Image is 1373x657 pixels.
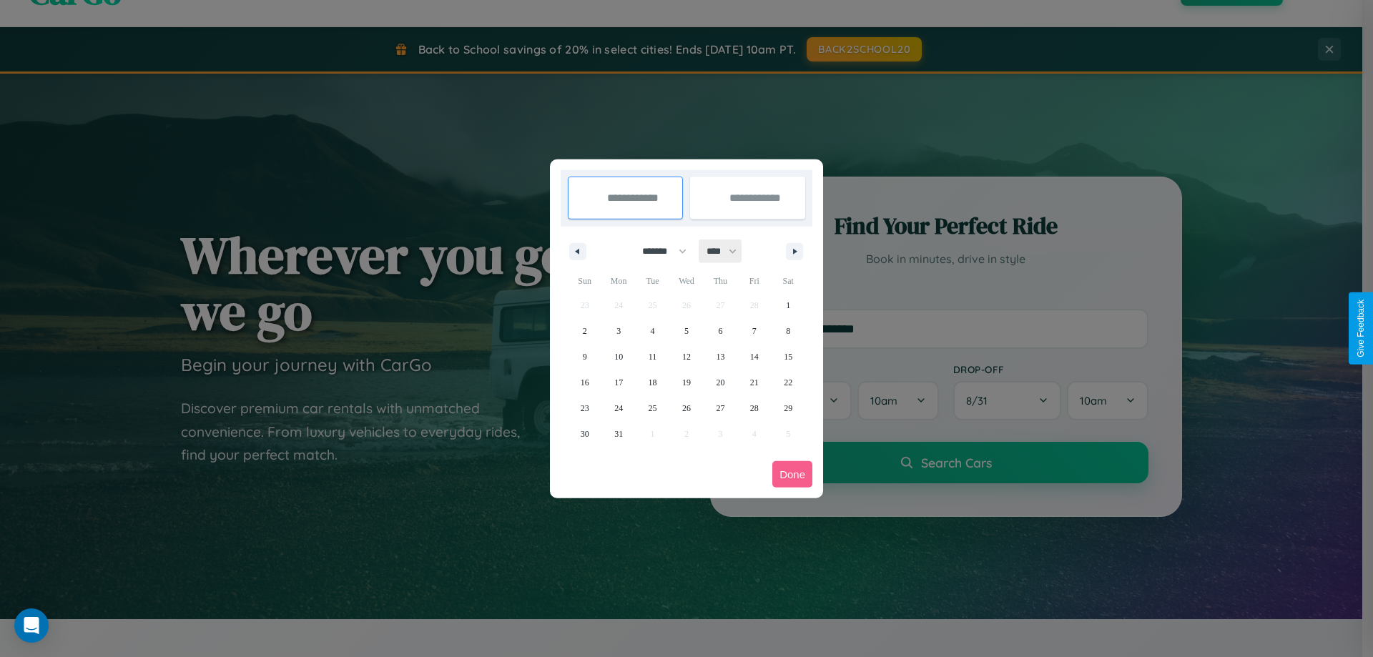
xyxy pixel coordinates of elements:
span: 17 [614,370,623,395]
span: 20 [716,370,724,395]
button: 19 [669,370,703,395]
span: 31 [614,421,623,447]
span: Wed [669,270,703,292]
span: 2 [583,318,587,344]
span: 16 [581,370,589,395]
span: 3 [616,318,621,344]
span: 4 [651,318,655,344]
button: Done [772,461,812,488]
button: 5 [669,318,703,344]
button: 6 [704,318,737,344]
button: 29 [772,395,805,421]
span: 24 [614,395,623,421]
button: 28 [737,395,771,421]
div: Open Intercom Messenger [14,608,49,643]
button: 11 [636,344,669,370]
button: 27 [704,395,737,421]
button: 4 [636,318,669,344]
span: 9 [583,344,587,370]
button: 13 [704,344,737,370]
button: 14 [737,344,771,370]
span: 7 [752,318,757,344]
span: 28 [750,395,759,421]
span: Sat [772,270,805,292]
span: 30 [581,421,589,447]
span: 15 [784,344,792,370]
button: 1 [772,292,805,318]
span: 21 [750,370,759,395]
span: 14 [750,344,759,370]
span: 26 [682,395,691,421]
button: 16 [568,370,601,395]
span: 22 [784,370,792,395]
span: Thu [704,270,737,292]
span: 8 [786,318,790,344]
button: 24 [601,395,635,421]
span: 27 [716,395,724,421]
button: 15 [772,344,805,370]
span: Fri [737,270,771,292]
button: 21 [737,370,771,395]
button: 9 [568,344,601,370]
span: 6 [718,318,722,344]
button: 12 [669,344,703,370]
div: Give Feedback [1356,300,1366,357]
button: 7 [737,318,771,344]
span: Mon [601,270,635,292]
span: 5 [684,318,689,344]
button: 18 [636,370,669,395]
button: 10 [601,344,635,370]
span: 19 [682,370,691,395]
span: 29 [784,395,792,421]
button: 26 [669,395,703,421]
button: 17 [601,370,635,395]
span: 12 [682,344,691,370]
span: Tue [636,270,669,292]
span: 25 [649,395,657,421]
span: 1 [786,292,790,318]
button: 2 [568,318,601,344]
button: 23 [568,395,601,421]
button: 22 [772,370,805,395]
span: Sun [568,270,601,292]
button: 30 [568,421,601,447]
button: 3 [601,318,635,344]
span: 23 [581,395,589,421]
span: 10 [614,344,623,370]
span: 11 [649,344,657,370]
button: 31 [601,421,635,447]
button: 20 [704,370,737,395]
button: 8 [772,318,805,344]
span: 13 [716,344,724,370]
span: 18 [649,370,657,395]
button: 25 [636,395,669,421]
